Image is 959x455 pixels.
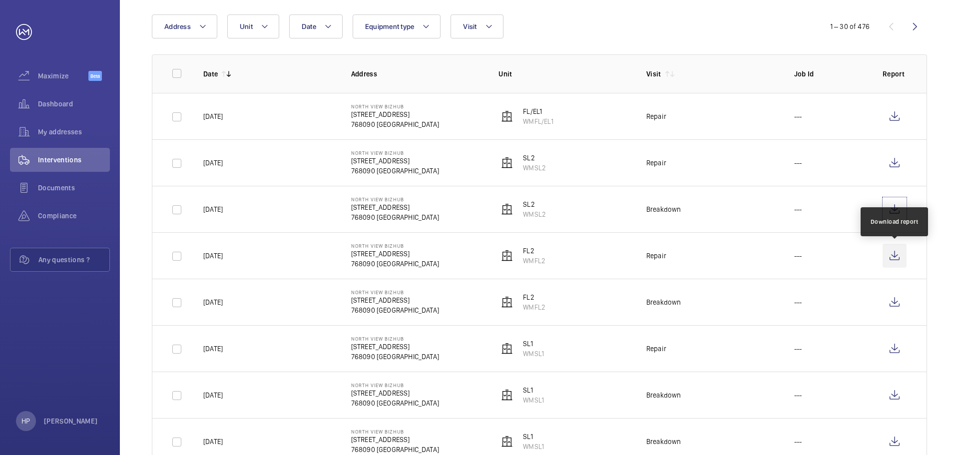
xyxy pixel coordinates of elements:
[646,390,681,400] div: Breakdown
[351,342,439,352] p: [STREET_ADDRESS]
[351,156,439,166] p: [STREET_ADDRESS]
[883,69,907,79] p: Report
[830,21,870,31] div: 1 – 30 of 476
[227,14,279,38] button: Unit
[44,416,98,426] p: [PERSON_NAME]
[164,22,191,30] span: Address
[351,352,439,362] p: 768090 [GEOGRAPHIC_DATA]
[523,432,544,442] p: SL1
[794,69,867,79] p: Job Id
[794,204,802,214] p: ---
[501,110,513,122] img: elevator.svg
[365,22,415,30] span: Equipment type
[523,106,553,116] p: FL/EL1
[351,103,439,109] p: North View Bizhub
[501,203,513,215] img: elevator.svg
[523,153,546,163] p: SL2
[38,99,110,109] span: Dashboard
[351,259,439,269] p: 768090 [GEOGRAPHIC_DATA]
[501,389,513,401] img: elevator.svg
[794,437,802,447] p: ---
[794,251,802,261] p: ---
[351,398,439,408] p: 768090 [GEOGRAPHIC_DATA]
[351,119,439,129] p: 768090 [GEOGRAPHIC_DATA]
[88,71,102,81] span: Beta
[203,251,223,261] p: [DATE]
[794,158,802,168] p: ---
[203,297,223,307] p: [DATE]
[523,256,545,266] p: WMFL2
[203,437,223,447] p: [DATE]
[351,305,439,315] p: 768090 [GEOGRAPHIC_DATA]
[302,22,316,30] span: Date
[646,204,681,214] div: Breakdown
[351,289,439,295] p: North View Bizhub
[501,343,513,355] img: elevator.svg
[203,111,223,121] p: [DATE]
[523,209,546,219] p: WMSL2
[498,69,630,79] p: Unit
[351,382,439,388] p: North View Bizhub
[523,163,546,173] p: WMSL2
[523,246,545,256] p: FL2
[646,158,666,168] div: Repair
[646,344,666,354] div: Repair
[351,295,439,305] p: [STREET_ADDRESS]
[523,302,545,312] p: WMFL2
[451,14,503,38] button: Visit
[794,344,802,354] p: ---
[646,69,661,79] p: Visit
[794,390,802,400] p: ---
[523,339,544,349] p: SL1
[351,336,439,342] p: North View Bizhub
[501,436,513,448] img: elevator.svg
[351,249,439,259] p: [STREET_ADDRESS]
[646,251,666,261] div: Repair
[501,250,513,262] img: elevator.svg
[351,388,439,398] p: [STREET_ADDRESS]
[523,442,544,452] p: WMSL1
[523,116,553,126] p: WMFL/EL1
[351,435,439,445] p: [STREET_ADDRESS]
[871,217,919,226] div: Download report
[523,385,544,395] p: SL1
[38,211,110,221] span: Compliance
[351,109,439,119] p: [STREET_ADDRESS]
[501,157,513,169] img: elevator.svg
[21,416,30,426] p: HP
[794,111,802,121] p: ---
[351,69,483,79] p: Address
[38,127,110,137] span: My addresses
[203,158,223,168] p: [DATE]
[351,202,439,212] p: [STREET_ADDRESS]
[38,255,109,265] span: Any questions ?
[351,212,439,222] p: 768090 [GEOGRAPHIC_DATA]
[353,14,441,38] button: Equipment type
[646,111,666,121] div: Repair
[38,183,110,193] span: Documents
[38,71,88,81] span: Maximize
[794,297,802,307] p: ---
[523,199,546,209] p: SL2
[240,22,253,30] span: Unit
[38,155,110,165] span: Interventions
[523,292,545,302] p: FL2
[289,14,343,38] button: Date
[351,429,439,435] p: North View Bizhub
[646,297,681,307] div: Breakdown
[463,22,477,30] span: Visit
[203,69,218,79] p: Date
[523,349,544,359] p: WMSL1
[203,390,223,400] p: [DATE]
[203,344,223,354] p: [DATE]
[523,395,544,405] p: WMSL1
[351,166,439,176] p: 768090 [GEOGRAPHIC_DATA]
[152,14,217,38] button: Address
[351,196,439,202] p: North View Bizhub
[351,445,439,455] p: 768090 [GEOGRAPHIC_DATA]
[351,150,439,156] p: North View Bizhub
[646,437,681,447] div: Breakdown
[203,204,223,214] p: [DATE]
[501,296,513,308] img: elevator.svg
[351,243,439,249] p: North View Bizhub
